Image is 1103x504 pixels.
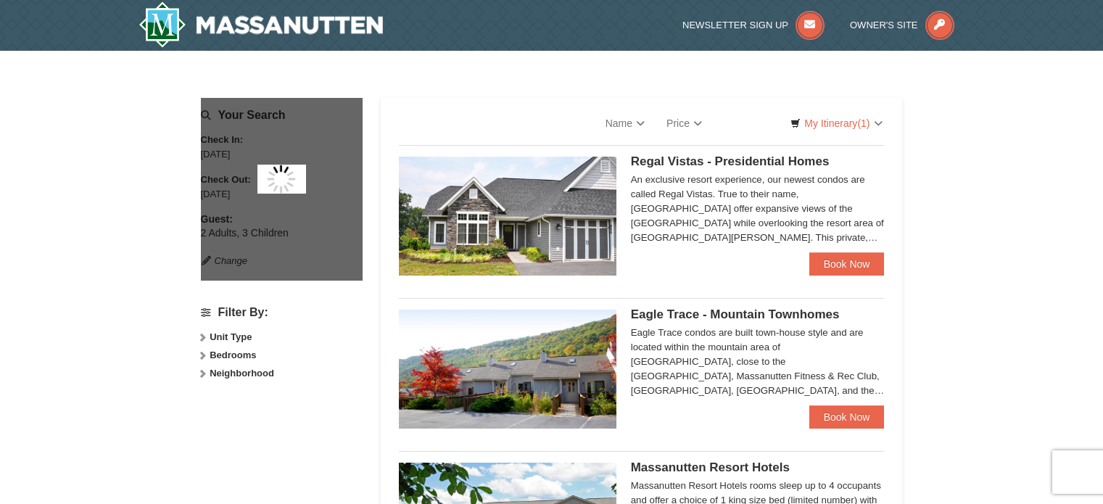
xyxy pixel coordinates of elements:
[139,1,384,48] img: Massanutten Resort Logo
[595,109,656,138] a: Name
[682,20,825,30] a: Newsletter Sign Up
[809,405,885,429] a: Book Now
[631,326,885,398] div: Eagle Trace condos are built town-house style and are located within the mountain area of [GEOGRA...
[809,252,885,276] a: Book Now
[631,154,830,168] span: Regal Vistas - Presidential Homes
[656,109,713,138] a: Price
[850,20,954,30] a: Owner's Site
[850,20,918,30] span: Owner's Site
[139,1,384,48] a: Massanutten Resort
[781,112,891,134] a: My Itinerary(1)
[267,165,296,194] img: wait gif
[399,157,616,276] img: 19218991-1-902409a9.jpg
[631,173,885,245] div: An exclusive resort experience, our newest condos are called Regal Vistas. True to their name, [G...
[210,368,274,379] strong: Neighborhood
[399,310,616,429] img: 19218983-1-9b289e55.jpg
[210,331,252,342] strong: Unit Type
[631,460,790,474] span: Massanutten Resort Hotels
[201,306,363,319] h4: Filter By:
[210,350,256,360] strong: Bedrooms
[631,307,840,321] span: Eagle Trace - Mountain Townhomes
[857,117,869,129] span: (1)
[682,20,788,30] span: Newsletter Sign Up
